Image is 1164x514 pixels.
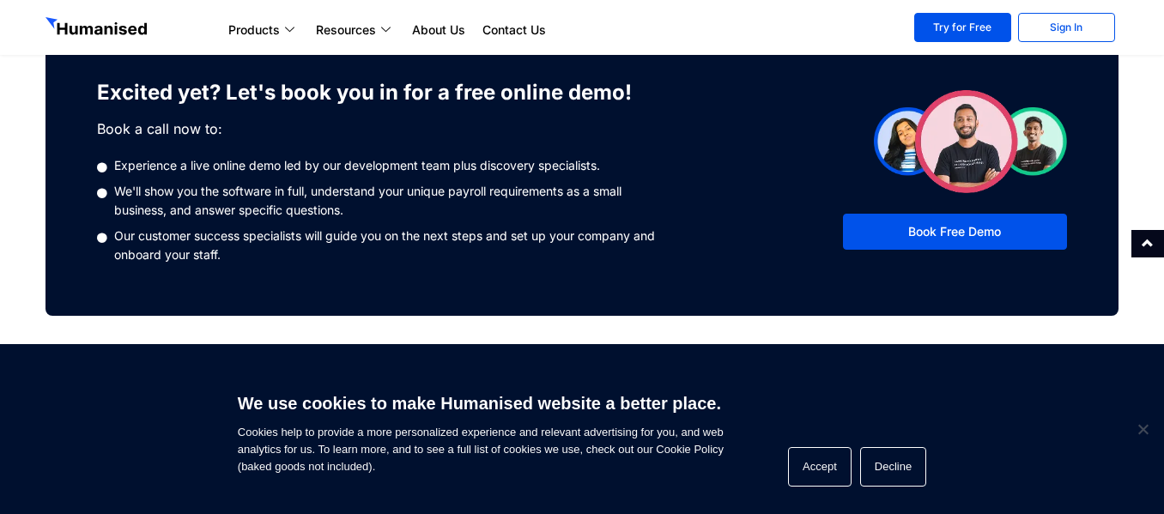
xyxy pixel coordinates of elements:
a: About Us [403,20,474,40]
a: Products [220,20,307,40]
button: Decline [860,447,926,487]
a: Resources [307,20,403,40]
h3: Excited yet? Let's book you in for a free online demo! [97,76,659,110]
a: Try for Free [914,13,1011,42]
span: Our customer success specialists will guide you on the next steps and set up your company and onb... [110,227,659,264]
span: Cookies help to provide a more personalized experience and relevant advertising for you, and web ... [238,383,724,475]
span: We'll show you the software in full, understand your unique payroll requirements as a small busin... [110,182,659,220]
a: Sign In [1018,13,1115,42]
span: Experience a live online demo led by our development team plus discovery specialists. [110,156,600,175]
button: Accept [788,447,852,487]
img: GetHumanised Logo [45,17,150,39]
p: Book a call now to: [97,118,659,139]
a: Book Free Demo [843,214,1067,250]
h6: We use cookies to make Humanised website a better place. [238,391,724,415]
span: Decline [1134,420,1151,438]
a: Contact Us [474,20,555,40]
